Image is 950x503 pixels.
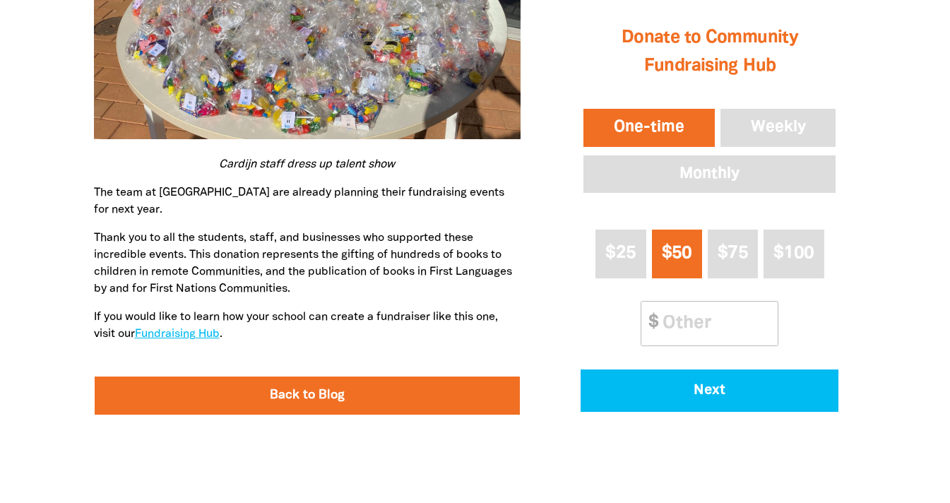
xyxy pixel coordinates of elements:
button: One-time [581,106,718,150]
button: $25 [595,230,646,278]
span: $75 [718,245,748,261]
span: $25 [605,245,636,261]
span: $100 [773,245,814,261]
button: $75 [708,230,758,278]
a: Back to Blog [95,377,521,415]
button: Pay with Credit Card [581,369,838,412]
button: $50 [652,230,702,278]
input: Other [653,302,778,345]
p: The team at [GEOGRAPHIC_DATA] are already planning their fundraising events for next year. [94,184,521,218]
span: $ [641,302,658,345]
button: Weekly [718,106,839,150]
h2: Donate to Community Fundraising Hub [581,10,838,95]
p: If you would like to learn how your school can create a fundraiser like this one, visit our . [94,309,521,343]
p: Thank you to all the students, staff, and businesses who supported these incredible events. This ... [94,230,521,297]
a: Fundraising Hub [135,329,220,339]
span: Next [600,384,819,398]
button: Monthly [581,153,838,196]
i: Cardijn staff dress up talent show [219,160,395,170]
span: $50 [662,245,692,261]
button: $100 [764,230,824,278]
